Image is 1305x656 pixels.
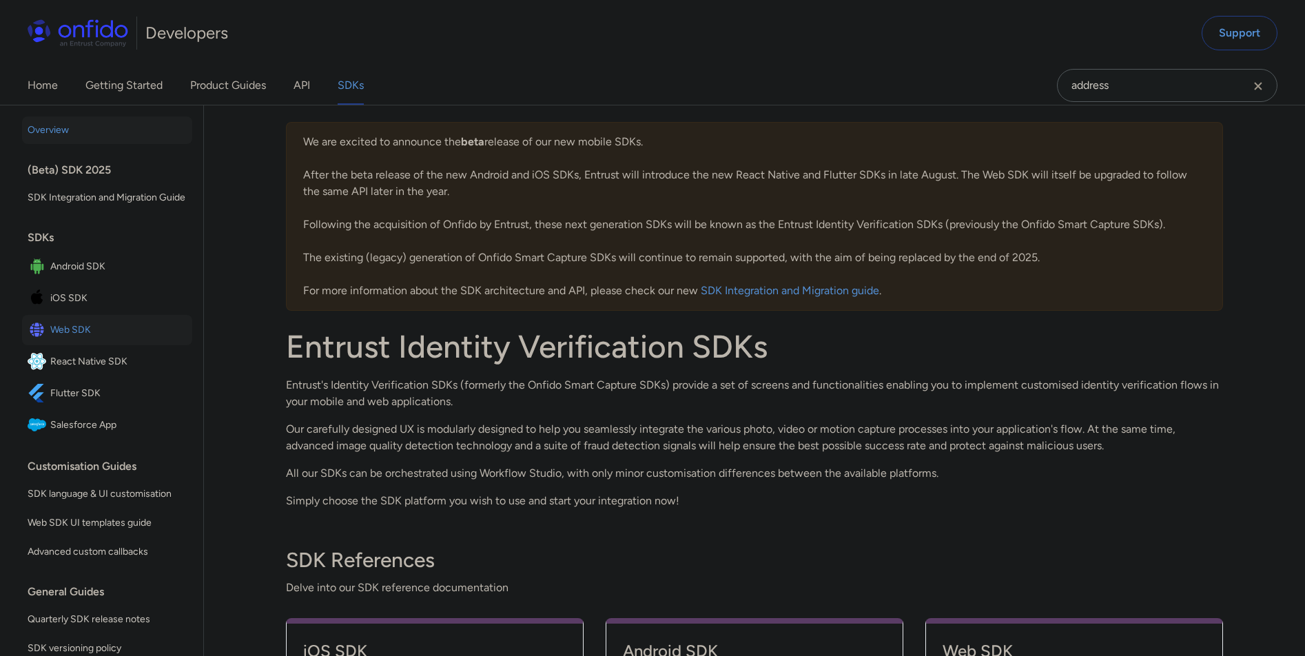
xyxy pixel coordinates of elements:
[22,410,192,440] a: IconSalesforce AppSalesforce App
[338,66,364,105] a: SDKs
[28,578,198,606] div: General Guides
[294,66,310,105] a: API
[85,66,163,105] a: Getting Started
[701,284,879,297] a: SDK Integration and Migration guide
[1057,69,1277,102] input: Onfido search input field
[28,416,50,435] img: IconSalesforce App
[50,257,187,276] span: Android SDK
[286,327,1223,366] h1: Entrust Identity Verification SDKs
[286,122,1223,311] div: We are excited to announce the release of our new mobile SDKs. After the beta release of the new ...
[22,509,192,537] a: Web SDK UI templates guide
[286,580,1223,596] span: Delve into our SDK reference documentation
[286,493,1223,509] p: Simply choose the SDK platform you wish to use and start your integration now!
[50,320,187,340] span: Web SDK
[28,384,50,403] img: IconFlutter SDK
[22,538,192,566] a: Advanced custom callbacks
[286,546,1223,574] h3: SDK References
[28,453,198,480] div: Customisation Guides
[28,611,187,628] span: Quarterly SDK release notes
[22,283,192,314] a: IconiOS SDKiOS SDK
[50,384,187,403] span: Flutter SDK
[28,515,187,531] span: Web SDK UI templates guide
[22,606,192,633] a: Quarterly SDK release notes
[50,289,187,308] span: iOS SDK
[22,184,192,212] a: SDK Integration and Migration Guide
[22,378,192,409] a: IconFlutter SDKFlutter SDK
[28,544,187,560] span: Advanced custom callbacks
[22,116,192,144] a: Overview
[28,66,58,105] a: Home
[28,156,198,184] div: (Beta) SDK 2025
[22,252,192,282] a: IconAndroid SDKAndroid SDK
[28,289,50,308] img: IconiOS SDK
[286,421,1223,454] p: Our carefully designed UX is modularly designed to help you seamlessly integrate the various phot...
[28,122,187,139] span: Overview
[28,257,50,276] img: IconAndroid SDK
[28,352,50,371] img: IconReact Native SDK
[461,135,484,148] b: beta
[50,416,187,435] span: Salesforce App
[145,22,228,44] h1: Developers
[22,347,192,377] a: IconReact Native SDKReact Native SDK
[1250,78,1266,94] svg: Clear search field button
[22,480,192,508] a: SDK language & UI customisation
[190,66,266,105] a: Product Guides
[28,320,50,340] img: IconWeb SDK
[22,315,192,345] a: IconWeb SDKWeb SDK
[1202,16,1277,50] a: Support
[286,377,1223,410] p: Entrust's Identity Verification SDKs (formerly the Onfido Smart Capture SDKs) provide a set of sc...
[28,19,128,47] img: Onfido Logo
[286,465,1223,482] p: All our SDKs can be orchestrated using Workflow Studio, with only minor customisation differences...
[28,189,187,206] span: SDK Integration and Migration Guide
[28,486,187,502] span: SDK language & UI customisation
[28,224,198,252] div: SDKs
[50,352,187,371] span: React Native SDK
